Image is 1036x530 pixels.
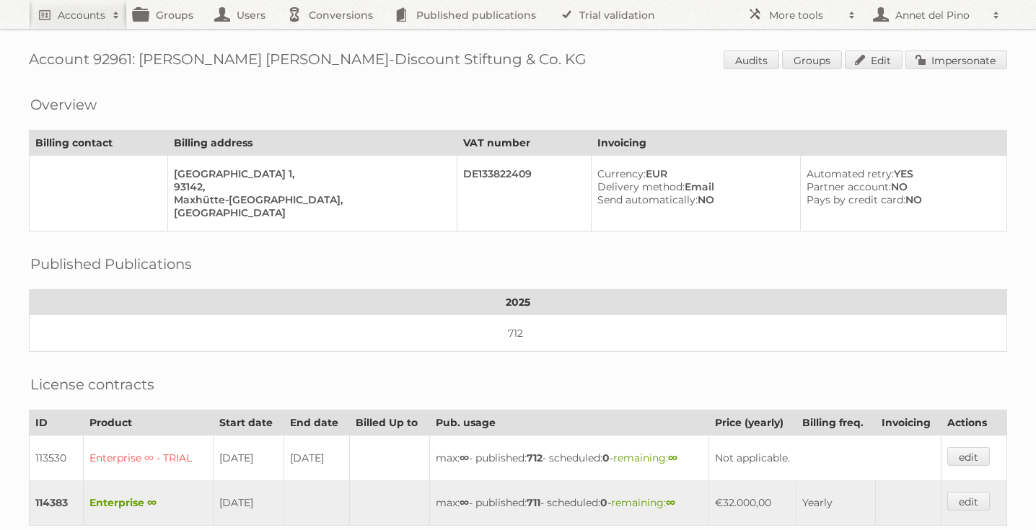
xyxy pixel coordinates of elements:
[597,193,698,206] span: Send automatically:
[457,131,592,156] th: VAT number
[284,436,349,481] td: [DATE]
[174,206,445,219] div: [GEOGRAPHIC_DATA]
[84,436,214,481] td: Enterprise ∞ - TRIAL
[84,480,214,526] td: Enterprise ∞
[30,315,1007,352] td: 712
[782,50,842,69] a: Groups
[30,94,97,115] h2: Overview
[460,496,469,509] strong: ∞
[905,50,1007,69] a: Impersonate
[845,50,903,69] a: Edit
[875,410,941,436] th: Invoicing
[527,451,543,464] strong: 712
[892,8,985,22] h2: Annet del Pino
[527,496,540,509] strong: 711
[457,156,592,231] td: DE133822409
[796,410,876,436] th: Billing freq.
[429,410,709,436] th: Pub. usage
[600,496,607,509] strong: 0
[724,50,779,69] a: Audits
[611,496,675,509] span: remaining:
[807,180,891,193] span: Partner account:
[30,480,84,526] td: 114383
[807,167,996,180] div: YES
[214,410,284,436] th: Start date
[429,480,709,526] td: max: - published: - scheduled: -
[174,180,445,193] div: 93142,
[174,193,445,206] div: Maxhütte-[GEOGRAPHIC_DATA],
[30,410,84,436] th: ID
[807,193,996,206] div: NO
[941,410,1007,436] th: Actions
[709,410,796,436] th: Price (yearly)
[58,8,105,22] h2: Accounts
[947,447,990,466] a: edit
[214,436,284,481] td: [DATE]
[709,480,796,526] td: €32.000,00
[597,180,685,193] span: Delivery method:
[30,253,192,275] h2: Published Publications
[460,451,469,464] strong: ∞
[668,451,677,464] strong: ∞
[349,410,429,436] th: Billed Up to
[214,480,284,526] td: [DATE]
[30,290,1007,315] th: 2025
[666,496,675,509] strong: ∞
[29,50,1007,72] h1: Account 92961: [PERSON_NAME] [PERSON_NAME]-Discount Stiftung & Co. KG
[796,480,876,526] td: Yearly
[597,180,789,193] div: Email
[597,167,789,180] div: EUR
[168,131,457,156] th: Billing address
[30,436,84,481] td: 113530
[30,374,154,395] h2: License contracts
[597,167,646,180] span: Currency:
[613,451,677,464] span: remaining:
[84,410,214,436] th: Product
[807,167,894,180] span: Automated retry:
[769,8,841,22] h2: More tools
[947,492,990,511] a: edit
[429,436,709,481] td: max: - published: - scheduled: -
[30,131,168,156] th: Billing contact
[597,193,789,206] div: NO
[807,193,905,206] span: Pays by credit card:
[174,167,445,180] div: [GEOGRAPHIC_DATA] 1,
[591,131,1006,156] th: Invoicing
[709,436,941,481] td: Not applicable.
[602,451,610,464] strong: 0
[284,410,349,436] th: End date
[807,180,996,193] div: NO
